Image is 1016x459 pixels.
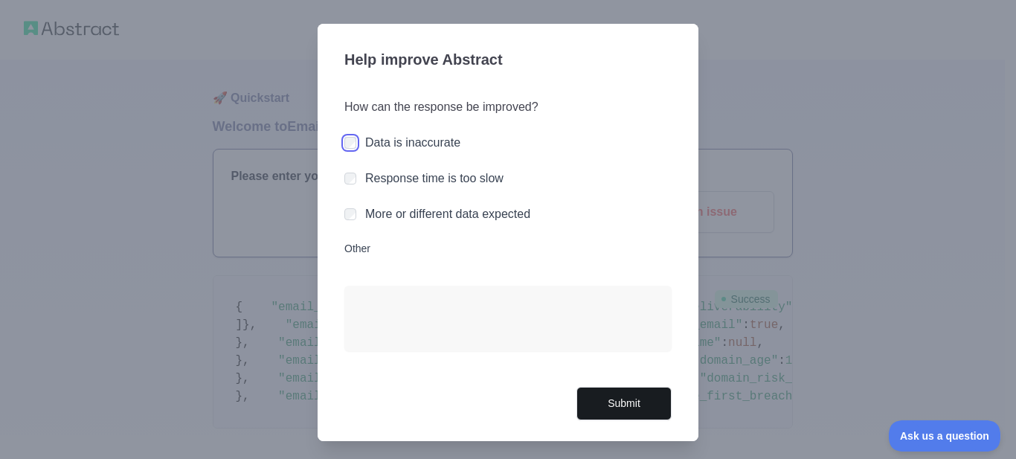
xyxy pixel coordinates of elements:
label: More or different data expected [365,208,530,220]
button: Submit [576,387,672,420]
h3: Help improve Abstract [344,42,672,80]
label: Response time is too slow [365,172,504,184]
h3: How can the response be improved? [344,98,672,116]
iframe: Toggle Customer Support [889,420,1001,452]
label: Data is inaccurate [365,136,460,149]
label: Other [344,241,672,256]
